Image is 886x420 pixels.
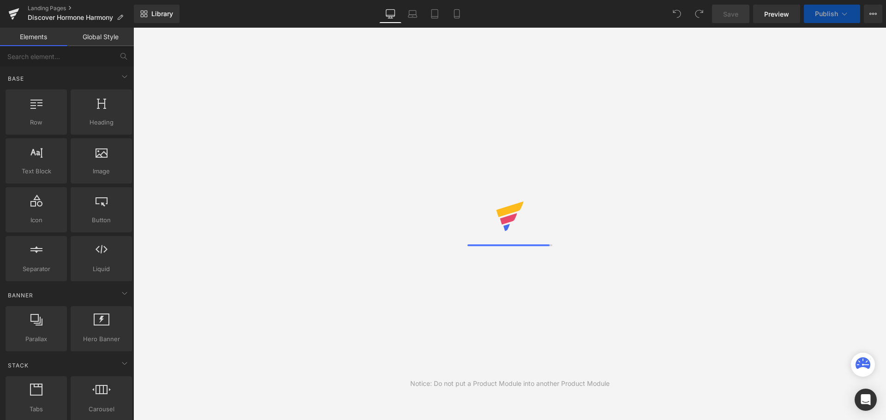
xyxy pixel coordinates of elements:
span: Tabs [8,404,64,414]
span: Parallax [8,334,64,344]
span: Publish [815,10,838,18]
span: Heading [73,118,129,127]
span: Banner [7,291,34,300]
span: Library [151,10,173,18]
span: Save [723,9,738,19]
span: Carousel [73,404,129,414]
a: Tablet [424,5,446,23]
button: More [864,5,882,23]
span: Text Block [8,166,64,176]
div: Notice: Do not put a Product Module into another Product Module [410,379,610,389]
a: Global Style [67,28,134,46]
div: Open Intercom Messenger [855,389,877,411]
a: New Library [134,5,180,23]
span: Preview [764,9,789,19]
span: Stack [7,361,30,370]
a: Laptop [401,5,424,23]
span: Button [73,215,129,225]
span: Discover Hormone Harmony [28,14,113,21]
a: Mobile [446,5,468,23]
span: Liquid [73,264,129,274]
a: Preview [753,5,800,23]
span: Row [8,118,64,127]
button: Undo [668,5,686,23]
span: Icon [8,215,64,225]
span: Base [7,74,25,83]
span: Hero Banner [73,334,129,344]
span: Image [73,166,129,176]
button: Redo [690,5,708,23]
span: Separator [8,264,64,274]
a: Landing Pages [28,5,134,12]
button: Publish [804,5,860,23]
a: Desktop [379,5,401,23]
